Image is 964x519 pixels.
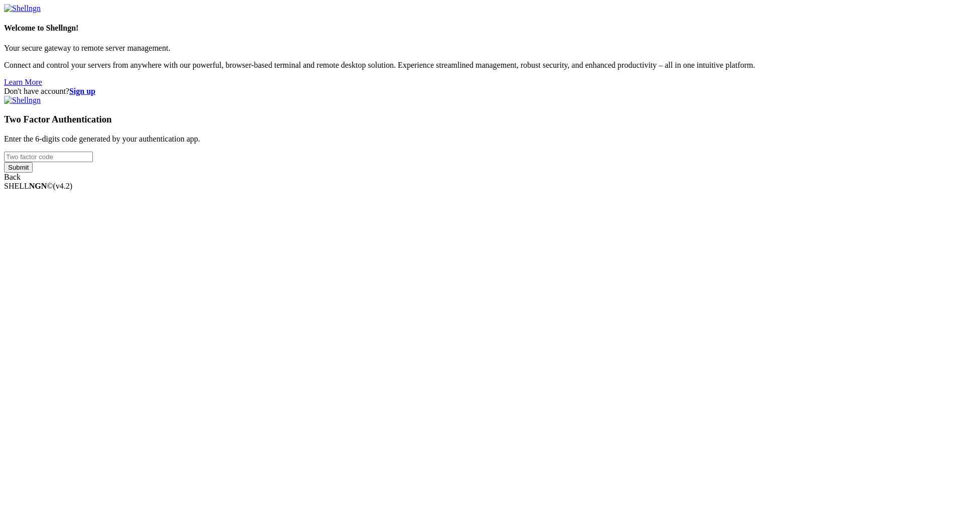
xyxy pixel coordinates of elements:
[4,182,72,190] span: SHELL ©
[4,78,42,86] a: Learn More
[4,61,960,70] p: Connect and control your servers from anywhere with our powerful, browser-based terminal and remo...
[4,87,960,96] div: Don't have account?
[4,24,960,33] h4: Welcome to Shellngn!
[4,44,960,53] p: Your secure gateway to remote server management.
[4,114,960,125] h3: Two Factor Authentication
[29,182,47,190] b: NGN
[69,87,95,95] a: Sign up
[4,135,960,144] p: Enter the 6-digits code generated by your authentication app.
[4,162,33,173] input: Submit
[4,96,41,105] img: Shellngn
[53,182,73,190] span: 4.2.0
[4,152,93,162] input: Two factor code
[4,173,21,181] a: Back
[4,4,41,13] img: Shellngn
